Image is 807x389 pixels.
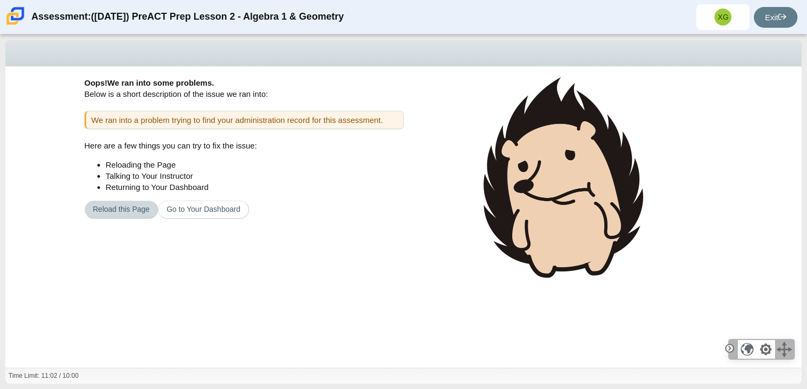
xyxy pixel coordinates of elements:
[31,10,91,23] thspan: Assessment:
[158,201,249,219] a: Go to Your Dashboard
[106,181,404,193] li: Returning to Your Dashboard
[85,201,159,219] button: Reload this Page
[4,20,27,29] a: Carmen School of Science & Technology
[91,10,344,23] thspan: ([DATE]) PreACT Prep Lesson 2 - Algebra 1 & Geometry
[729,340,738,359] div: Click to collapse the toolbar.
[765,13,778,22] thspan: Exit
[91,115,383,125] span: We ran into a problem trying to find your administration record for this assessment.
[85,78,107,87] thspan: Oops!
[106,159,404,170] li: Reloading the Page
[167,205,240,213] thspan: Go to Your Dashboard
[738,340,756,359] div: Make a selection in the page and click this button to translate it
[85,141,257,150] thspan: Here are a few things you can try to fix the issue:
[107,78,214,87] thspan: We ran into some problems.
[484,77,643,278] img: hedgehog-sad-large.png
[754,7,797,28] a: Exit
[756,340,775,359] div: Change Settings
[775,340,794,359] div: Click and hold and drag to move the toolbar.
[4,5,27,27] img: Carmen School of Science & Technology
[723,342,736,355] div: Click to collapse the toolbar.
[85,89,268,98] thspan: Below is a short description of the issue we ran into:
[718,13,728,21] span: XG
[9,371,79,380] div: Time Limit: 11:02 / 10:00
[106,170,404,181] li: Talking to Your Instructor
